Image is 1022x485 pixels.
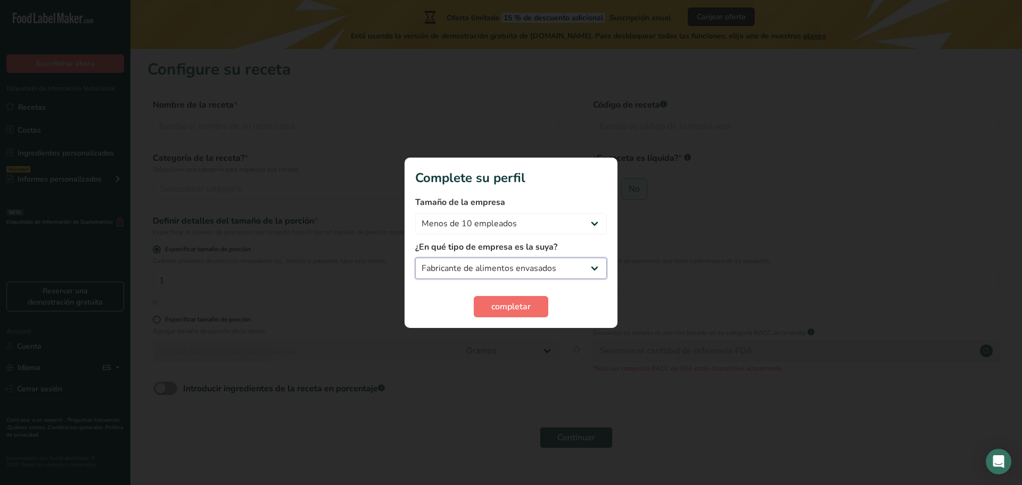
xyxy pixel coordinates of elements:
[491,300,531,313] span: completar
[415,196,607,209] label: Tamaño de la empresa
[415,241,607,253] label: ¿En qué tipo de empresa es la suya?
[474,296,548,317] button: completar
[986,449,1011,474] div: Open Intercom Messenger
[415,168,607,187] h1: Complete su perfil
